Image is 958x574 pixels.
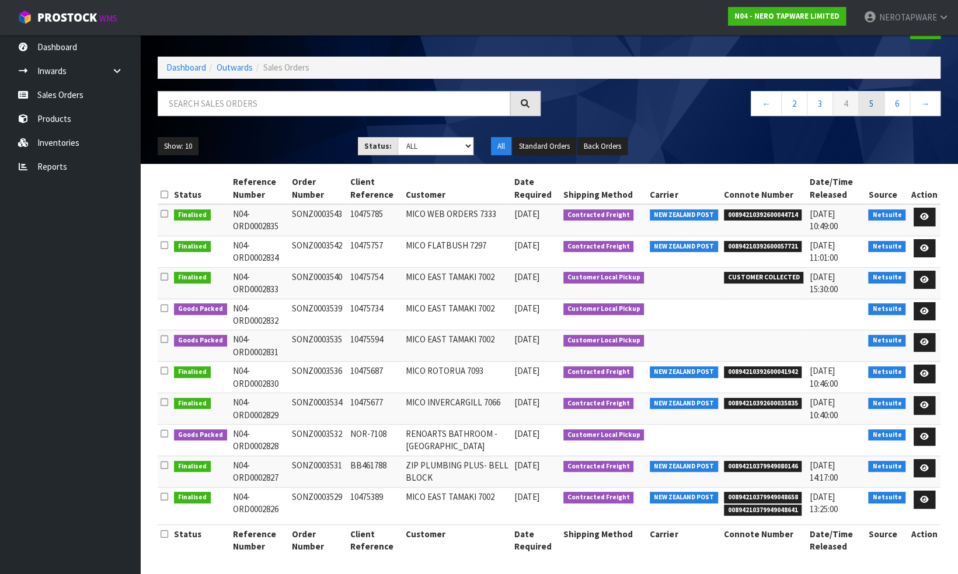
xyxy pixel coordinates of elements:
span: NEW ZEALAND POST [650,241,718,253]
th: Customer [403,524,511,555]
a: Outwards [217,62,253,73]
th: Source [865,173,908,204]
span: 00894210392600057721 [724,241,802,253]
span: [DATE] [514,397,539,408]
span: Finalised [174,209,211,221]
span: [DATE] [514,428,539,439]
span: Goods Packed [174,429,227,441]
a: 6 [884,91,910,116]
a: Dashboard [166,62,206,73]
td: 10475757 [347,236,403,267]
th: Action [908,173,940,204]
td: MICO WEB ORDERS 7333 [403,204,511,236]
span: Finalised [174,492,211,503]
span: Customer Local Pickup [563,303,645,315]
td: N04-ORD0002831 [230,330,290,362]
td: SONZ0003542 [289,236,347,267]
td: 10475594 [347,330,403,362]
td: N04-ORD0002829 [230,393,290,425]
span: Finalised [174,461,211,473]
span: NEW ZEALAND POST [650,492,718,503]
span: ProStock [37,10,97,25]
span: Contracted Freight [563,461,634,473]
span: Netsuite [868,241,905,253]
th: Reference Number [230,173,290,204]
span: Finalised [174,366,211,378]
td: N04-ORD0002828 [230,424,290,456]
span: [DATE] [514,303,539,314]
th: Date/Time Released [806,524,865,555]
span: [DATE] 11:01:00 [809,240,837,263]
td: SONZ0003534 [289,393,347,425]
span: [DATE] [514,208,539,219]
span: Netsuite [868,272,905,283]
nav: Page navigation [558,91,941,120]
span: 00894210379949080146 [724,461,802,473]
td: SONZ0003529 [289,487,347,524]
td: MICO INVERCARGILL 7066 [403,393,511,425]
span: Customer Local Pickup [563,272,645,283]
th: Date Required [511,524,560,555]
th: Connote Number [721,524,807,555]
td: N04-ORD0002830 [230,362,290,393]
th: Action [908,524,940,555]
span: 00894210392600035835 [724,398,802,409]
span: 00894210392600041942 [724,366,802,378]
span: Netsuite [868,366,905,378]
td: 10475389 [347,487,403,524]
span: NEW ZEALAND POST [650,461,718,473]
span: [DATE] [514,365,539,376]
span: [DATE] 13:25:00 [809,491,837,514]
th: Status [171,173,230,204]
span: NEW ZEALAND POST [650,398,718,409]
input: Search sales orders [158,91,510,116]
th: Date/Time Released [806,173,865,204]
td: N04-ORD0002827 [230,456,290,487]
th: Date Required [511,173,560,204]
span: [DATE] 10:40:00 [809,397,837,420]
th: Status [171,524,230,555]
a: 2 [781,91,807,116]
span: Netsuite [868,209,905,221]
td: SONZ0003535 [289,330,347,362]
td: N04-ORD0002835 [230,204,290,236]
img: cube-alt.png [18,10,32,24]
a: 4 [832,91,859,116]
td: BB461788 [347,456,403,487]
span: Netsuite [868,335,905,346]
button: Standard Orders [513,137,576,156]
span: Netsuite [868,461,905,473]
span: [DATE] 10:46:00 [809,365,837,388]
span: Goods Packed [174,303,227,315]
span: Contracted Freight [563,241,634,253]
button: Show: 10 [158,137,198,156]
span: NEW ZEALAND POST [650,209,718,221]
button: All [491,137,511,156]
span: [DATE] [514,271,539,282]
span: NEW ZEALAND POST [650,366,718,378]
span: Sales Orders [263,62,309,73]
span: 00894210379949048641 [724,505,802,516]
span: [DATE] 14:17:00 [809,460,837,483]
td: SONZ0003536 [289,362,347,393]
td: SONZ0003540 [289,267,347,299]
span: Finalised [174,398,211,409]
span: [DATE] [514,491,539,502]
span: Customer Local Pickup [563,429,645,441]
span: Goods Packed [174,335,227,346]
span: NEROTAPWARE [879,12,936,23]
td: MICO EAST TAMAKI 7002 [403,330,511,362]
a: → [910,91,940,116]
span: [DATE] [514,240,539,251]
td: 10475687 [347,362,403,393]
span: Finalised [174,272,211,283]
td: 10475677 [347,393,403,425]
th: Client Reference [347,524,403,555]
td: ZIP PLUMBING PLUS- BELL BLOCK [403,456,511,487]
th: Connote Number [721,173,807,204]
span: [DATE] 10:49:00 [809,208,837,232]
th: Order Number [289,524,347,555]
th: Client Reference [347,173,403,204]
span: Contracted Freight [563,398,634,409]
td: MICO FLATBUSH 7297 [403,236,511,267]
